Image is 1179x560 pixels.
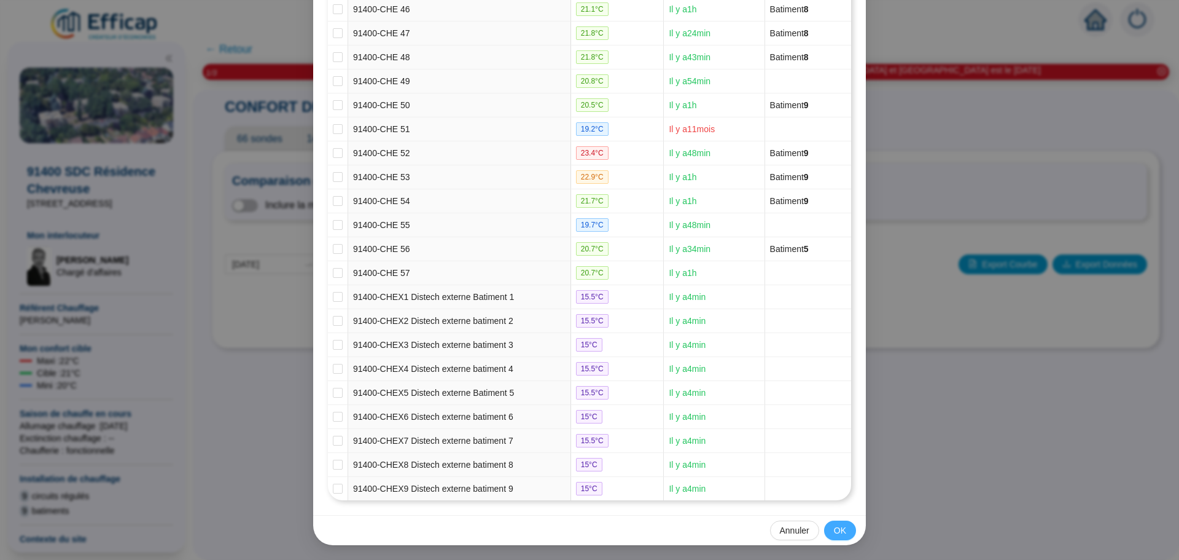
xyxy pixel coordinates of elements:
td: 91400-CHE 55 [348,213,571,237]
td: 91400-CHEX1 Distech externe Batiment 1 [348,285,571,309]
span: 21.7 °C [576,194,609,208]
span: Il y a 11 mois [669,124,715,134]
span: Batiment [770,4,809,14]
span: Batiment [770,52,809,62]
span: Il y a 54 min [669,76,710,86]
span: Batiment [770,172,809,182]
td: 91400-CHE 52 [348,141,571,165]
span: 20.8 °C [576,74,609,88]
span: 23.4 °C [576,146,609,160]
td: 91400-CHEX4 Distech externe batiment 4 [348,357,571,381]
td: 91400-CHEX6 Distech externe batiment 6 [348,405,571,429]
span: 20.7 °C [576,266,609,280]
span: Annuler [780,524,809,537]
td: 91400-CHE 47 [348,22,571,45]
span: 8 [804,52,809,62]
span: 9 [804,148,809,158]
span: Il y a 4 min [669,412,706,422]
td: 91400-CHE 48 [348,45,571,69]
span: Il y a 1 h [669,100,696,110]
span: 8 [804,28,809,38]
span: Il y a 1 h [669,4,696,14]
span: Il y a 34 min [669,244,710,254]
span: 15 °C [576,482,602,495]
span: Il y a 4 min [669,484,706,494]
td: 91400-CHE 56 [348,237,571,261]
span: Il y a 4 min [669,340,706,350]
button: Annuler [770,521,819,540]
span: Batiment [770,244,809,254]
td: 91400-CHE 53 [348,165,571,189]
span: Il y a 4 min [669,364,706,374]
span: 21.8 °C [576,26,609,40]
span: Il y a 1 h [669,196,696,206]
span: 21.1 °C [576,2,609,16]
span: 21.8 °C [576,50,609,64]
span: 19.7 °C [576,218,609,232]
span: Il y a 4 min [669,388,706,398]
span: Batiment [770,148,809,158]
span: 15.5 °C [576,362,609,376]
span: 9 [804,172,809,182]
td: 91400-CHE 54 [348,189,571,213]
span: 9 [804,100,809,110]
span: OK [834,524,846,537]
span: 15 °C [576,338,602,352]
td: 91400-CHE 57 [348,261,571,285]
button: OK [824,521,856,540]
span: Il y a 4 min [669,292,706,302]
span: 15.5 °C [576,386,609,400]
span: Batiment [770,196,809,206]
td: 91400-CHEX7 Distech externe batiment 7 [348,429,571,453]
span: Il y a 24 min [669,28,710,38]
span: 20.5 °C [576,98,609,112]
span: 15.5 °C [576,290,609,304]
td: 91400-CHEX5 Distech externe Batiment 5 [348,381,571,405]
span: Il y a 4 min [669,316,706,326]
span: Batiment [770,28,809,38]
td: 91400-CHEX9 Distech externe batiment 9 [348,477,571,500]
td: 91400-CHE 51 [348,117,571,141]
span: Il y a 4 min [669,436,706,446]
span: 15.5 °C [576,434,609,448]
span: 20.7 °C [576,242,609,256]
td: 91400-CHEX2 Distech externe batiment 2 [348,309,571,333]
span: 19.2 °C [576,122,609,136]
td: 91400-CHEX8 Distech externe batiment 8 [348,453,571,477]
span: Il y a 1 h [669,268,696,278]
span: 15 °C [576,458,602,471]
td: 91400-CHE 50 [348,93,571,117]
span: 8 [804,4,809,14]
td: 91400-CHEX3 Distech externe batiment 3 [348,333,571,357]
span: Il y a 48 min [669,220,710,230]
span: 5 [804,244,809,254]
span: Il y a 43 min [669,52,710,62]
span: 15.5 °C [576,314,609,328]
span: Batiment [770,100,809,110]
span: Il y a 48 min [669,148,710,158]
span: 9 [804,196,809,206]
span: Il y a 1 h [669,172,696,182]
span: Il y a 4 min [669,460,706,470]
span: 15 °C [576,410,602,424]
span: 22.9 °C [576,170,609,184]
td: 91400-CHE 49 [348,69,571,93]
